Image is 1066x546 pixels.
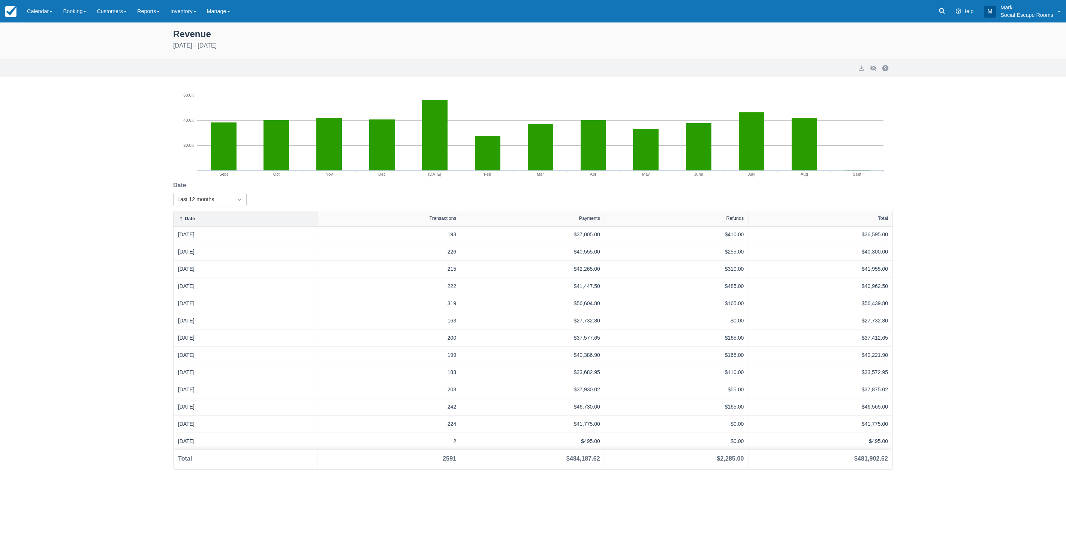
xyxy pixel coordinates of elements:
div: $33,572.95 [753,368,888,376]
div: 224 [322,420,457,428]
div: $255.00 [609,248,744,256]
div: $40,300.00 [753,248,888,256]
tspan: Aug [801,172,808,176]
div: $484,187.62 [566,454,600,463]
div: 2 [322,437,457,445]
div: $37,577.65 [466,334,600,342]
div: $165.00 [609,334,744,342]
div: $37,412.65 [753,334,888,342]
tspan: [DATE] [428,172,442,176]
tspan: 20.0K [184,143,195,148]
div: $310.00 [609,265,744,273]
div: Refunds [726,216,744,221]
a: [DATE] [178,248,195,256]
a: [DATE] [178,351,195,359]
div: Total [878,216,888,221]
tspan: Feb [484,172,491,176]
p: Mark [1000,4,1053,11]
div: 193 [322,231,457,239]
img: checkfront-main-nav-mini-logo.png [5,6,16,17]
div: $410.00 [609,231,744,239]
div: $165.00 [609,351,744,359]
a: [DATE] [178,334,195,342]
div: 222 [322,282,457,290]
div: $0.00 [609,420,744,428]
tspan: May [642,172,650,176]
div: $41,955.00 [753,265,888,273]
a: [DATE] [178,265,195,273]
div: $37,875.02 [753,386,888,394]
div: $40,221.90 [753,351,888,359]
div: $27,732.80 [466,317,600,325]
i: Help [956,9,961,14]
a: [DATE] [178,282,195,290]
div: M [984,6,996,18]
a: [DATE] [178,317,195,325]
tspan: 40.0K [184,118,195,122]
div: $27,732.80 [753,317,888,325]
button: export [857,64,866,73]
a: [DATE] [178,300,195,307]
tspan: Oct [273,172,280,176]
div: 203 [322,386,457,394]
a: [DATE] [178,420,195,428]
div: $495.00 [466,437,600,445]
span: Help [963,8,974,14]
tspan: July [748,172,755,176]
div: 183 [322,368,457,376]
a: [DATE] [178,403,195,411]
div: $42,265.00 [466,265,600,273]
div: $37,005.00 [466,231,600,239]
div: $56,604.80 [466,300,600,307]
div: $41,775.00 [466,420,600,428]
div: $41,447.50 [466,282,600,290]
label: Date [173,181,189,190]
div: $110.00 [609,368,744,376]
a: [DATE] [178,368,195,376]
div: $46,730.00 [466,403,600,411]
tspan: Dec [379,172,386,176]
div: Transactions [430,216,457,221]
div: Date [185,216,195,221]
div: $40,962.50 [753,282,888,290]
tspan: Apr [590,172,596,176]
div: $55.00 [609,386,744,394]
div: Total [178,454,192,463]
p: Social Escape Rooms [1000,11,1053,19]
tspan: June [694,172,703,176]
div: $495.00 [753,437,888,445]
span: Dropdown icon [236,196,243,203]
div: 226 [322,248,457,256]
div: 2591 [443,454,456,463]
div: $46,565.00 [753,403,888,411]
div: $37,930.02 [466,386,600,394]
a: [DATE] [178,231,195,239]
tspan: Sept [219,172,228,176]
div: 163 [322,317,457,325]
div: $40,555.00 [466,248,600,256]
div: 200 [322,334,457,342]
div: $56,439.80 [753,300,888,307]
tspan: Nov [326,172,333,176]
div: $2,285.00 [717,454,744,463]
div: $485.00 [609,282,744,290]
div: $165.00 [609,403,744,411]
div: [DATE] - [DATE] [173,41,893,50]
div: $0.00 [609,317,744,325]
tspan: Mar [537,172,544,176]
div: Last 12 months [177,195,229,204]
div: $165.00 [609,300,744,307]
div: 319 [322,300,457,307]
tspan: Sept [853,172,862,176]
div: $40,386.90 [466,351,600,359]
tspan: 60.0K [184,93,195,97]
div: 242 [322,403,457,411]
div: Payments [579,216,600,221]
a: [DATE] [178,437,195,445]
div: $0.00 [609,437,744,445]
a: [DATE] [178,386,195,394]
div: $41,775.00 [753,420,888,428]
div: Revenue [173,27,893,40]
div: $481,902.62 [854,454,888,463]
div: 215 [322,265,457,273]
